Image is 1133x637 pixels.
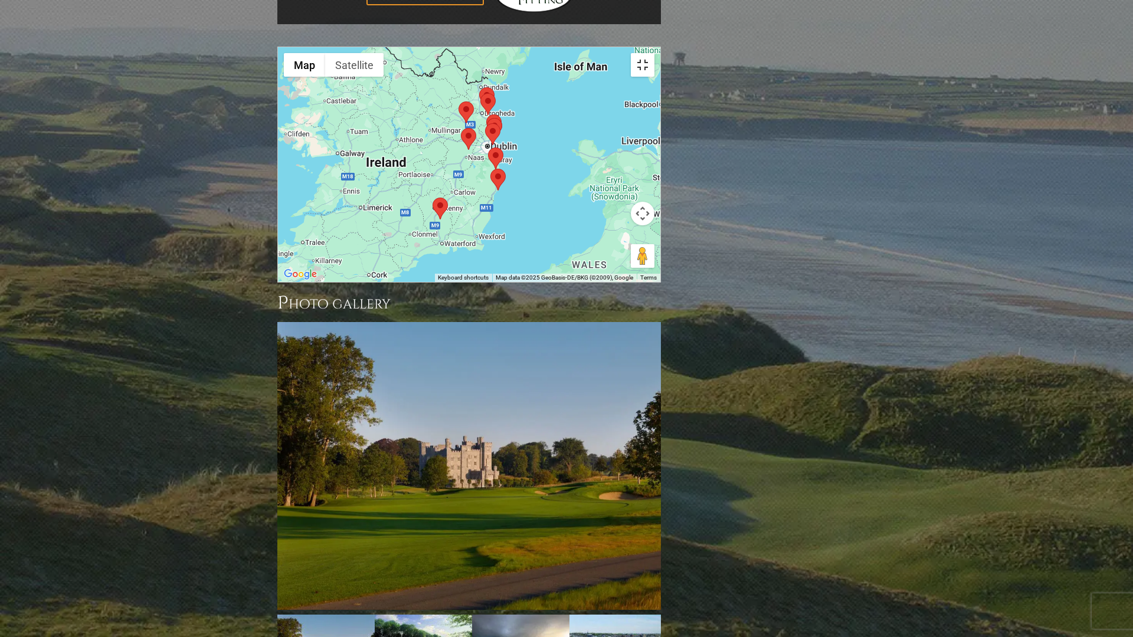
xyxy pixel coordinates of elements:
[631,53,654,77] button: Toggle fullscreen view
[281,267,320,282] img: Google
[640,274,657,281] a: Terms (opens in new tab)
[284,53,325,77] button: Show street map
[438,274,489,282] button: Keyboard shortcuts
[325,53,384,77] button: Show satellite imagery
[631,244,654,268] button: Drag Pegman onto the map to open Street View
[281,267,320,282] a: Open this area in Google Maps (opens a new window)
[496,274,633,281] span: Map data ©2025 GeoBasis-DE/BKG (©2009), Google
[277,291,661,315] h3: Photo Gallery
[631,202,654,225] button: Map camera controls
